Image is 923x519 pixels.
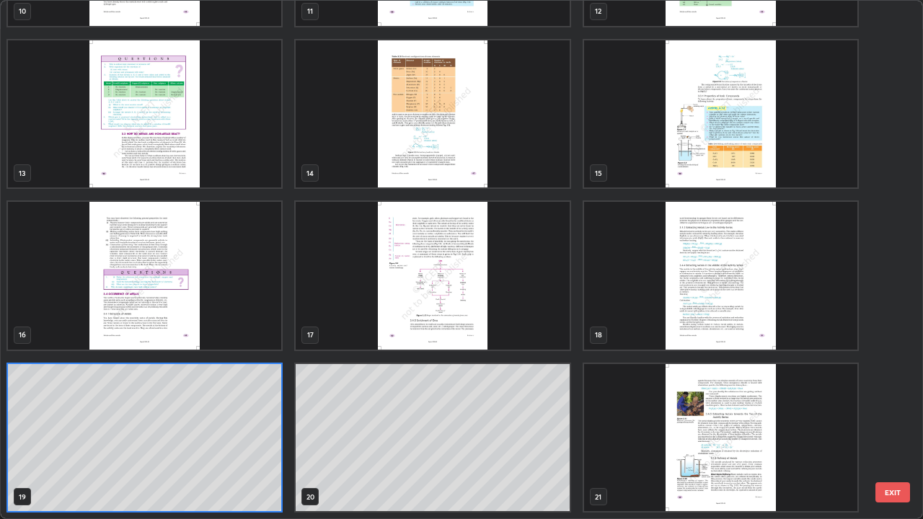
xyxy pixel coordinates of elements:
img: 1759920702NZY351.pdf [584,202,857,350]
img: 1759920702NZY351.pdf [584,364,857,512]
div: grid [1,1,897,518]
img: 1759920702NZY351.pdf [296,202,569,350]
img: 1759920702NZY351.pdf [584,40,857,188]
button: EXIT [875,482,910,502]
img: 1759920702NZY351.pdf [8,202,281,350]
img: 1759920702NZY351.pdf [8,40,281,188]
img: 1759920702NZY351.pdf [296,40,569,188]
